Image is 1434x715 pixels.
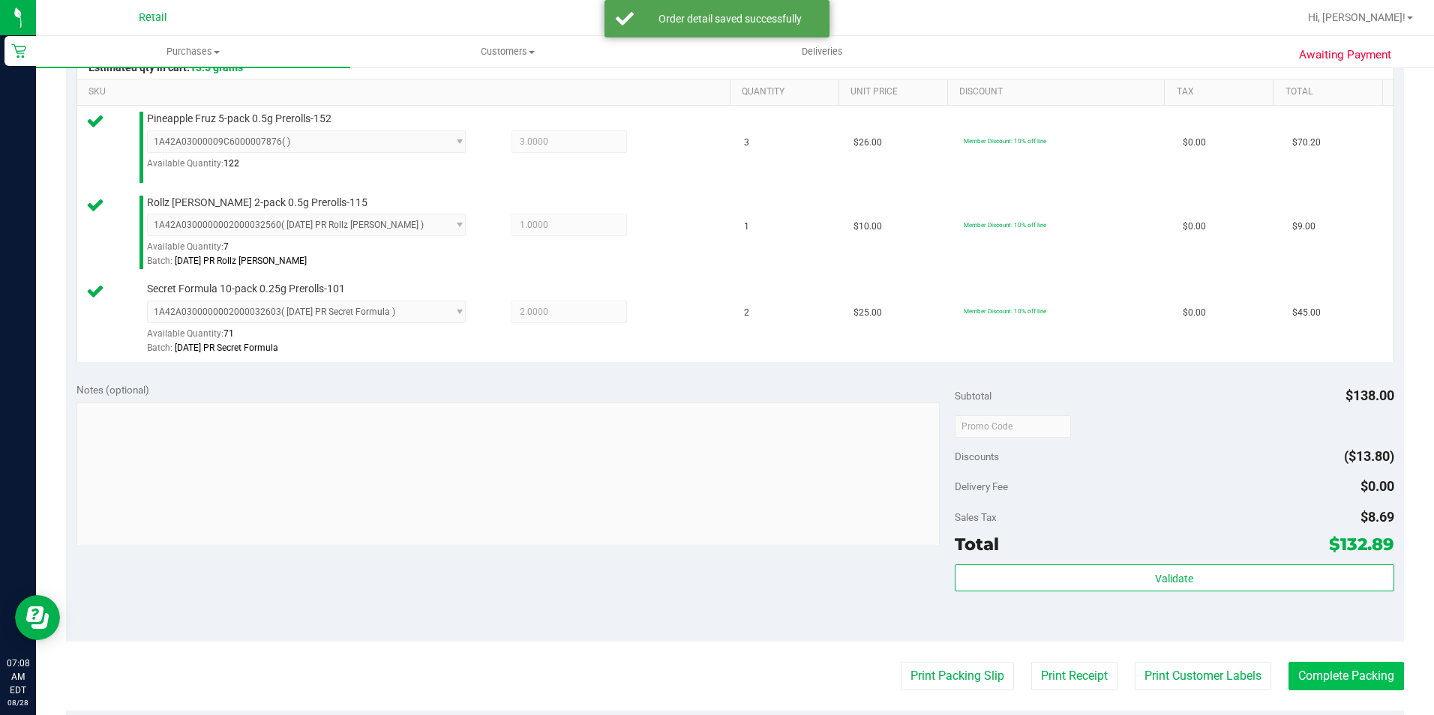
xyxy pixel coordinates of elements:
span: 2 [744,306,749,320]
span: Sales Tax [955,511,997,523]
span: Delivery Fee [955,480,1008,492]
inline-svg: Retail [11,43,26,58]
a: Deliveries [665,36,979,67]
span: Purchases [36,45,350,58]
span: Pineapple Fruz 5-pack 0.5g Prerolls-152 [147,112,331,126]
span: $0.00 [1183,136,1206,150]
span: Retail [139,11,167,24]
span: Secret Formula 10-pack 0.25g Prerolls-101 [147,282,345,296]
button: Validate [955,564,1394,591]
span: Total [955,534,999,555]
span: Deliveries [781,45,863,58]
span: $26.00 [853,136,882,150]
div: Order detail saved successfully [642,11,818,26]
span: Validate [1155,573,1193,585]
span: $0.00 [1183,306,1206,320]
span: Hi, [PERSON_NAME]! [1308,11,1405,23]
span: 3 [744,136,749,150]
div: Available Quantity: [147,153,483,182]
span: $9.00 [1292,220,1315,234]
a: Purchases [36,36,350,67]
span: Discounts [955,443,999,470]
div: Available Quantity: [147,323,483,352]
a: Discount [959,86,1159,98]
a: Quantity [742,86,832,98]
span: Notes (optional) [76,384,149,396]
span: Rollz [PERSON_NAME] 2-pack 0.5g Prerolls-115 [147,196,367,210]
a: SKU [88,86,724,98]
input: Promo Code [955,415,1071,438]
p: 07:08 AM EDT [7,657,29,697]
span: 122 [223,158,239,169]
div: Available Quantity: [147,236,483,265]
span: $132.89 [1329,534,1394,555]
span: Batch: [147,256,172,266]
a: Tax [1177,86,1267,98]
a: Customers [350,36,664,67]
span: Batch: [147,343,172,353]
span: $138.00 [1345,387,1394,403]
span: $8.69 [1360,509,1394,525]
span: 1 [744,220,749,234]
span: [DATE] PR Secret Formula [175,343,278,353]
a: Total [1285,86,1376,98]
span: $10.00 [853,220,882,234]
span: 71 [223,328,234,339]
span: $70.20 [1292,136,1321,150]
span: Subtotal [955,390,991,402]
span: $45.00 [1292,306,1321,320]
iframe: Resource center [15,595,60,640]
span: [DATE] PR Rollz [PERSON_NAME] [175,256,307,266]
span: $25.00 [853,306,882,320]
span: Customers [351,45,664,58]
button: Print Packing Slip [901,662,1014,690]
span: Member Discount: 10% off line [964,137,1046,145]
button: Print Receipt [1031,662,1117,690]
a: Unit Price [850,86,941,98]
span: 7 [223,241,229,252]
button: Complete Packing [1288,662,1404,690]
p: 08/28 [7,697,29,708]
span: $0.00 [1360,478,1394,494]
span: $0.00 [1183,220,1206,234]
span: Member Discount: 10% off line [964,221,1046,229]
button: Print Customer Labels [1135,662,1271,690]
span: ($13.80) [1344,448,1394,464]
span: Awaiting Payment [1299,46,1391,64]
span: Member Discount: 10% off line [964,307,1046,315]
